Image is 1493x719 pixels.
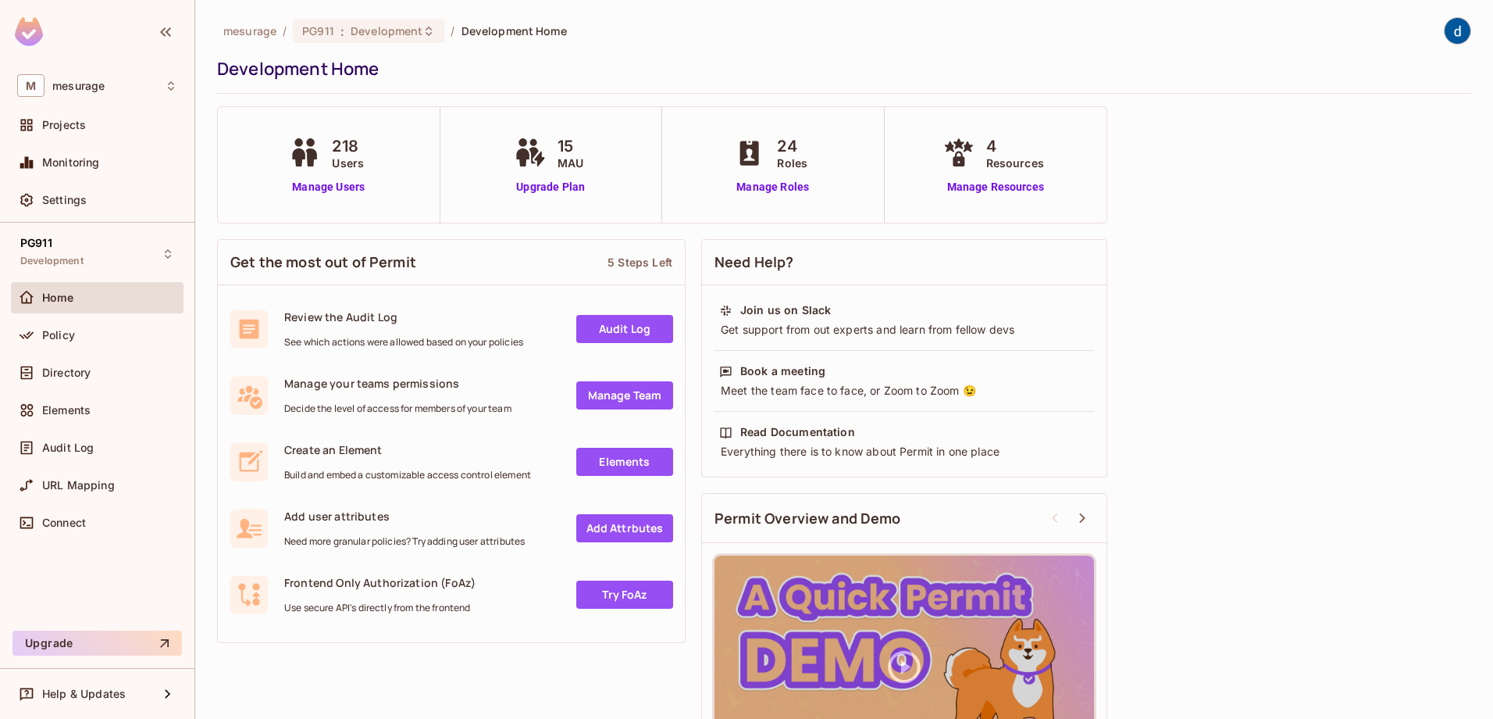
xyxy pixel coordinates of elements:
[42,119,86,131] span: Projects
[332,155,364,171] span: Users
[740,363,825,379] div: Book a meeting
[20,237,52,249] span: PG911
[284,575,476,590] span: Frontend Only Authorization (FoAz)
[284,442,531,457] span: Create an Element
[939,179,1052,195] a: Manage Resources
[451,23,454,38] li: /
[777,134,807,158] span: 24
[986,155,1044,171] span: Resources
[284,602,476,614] span: Use secure API's directly from the frontend
[284,376,511,391] span: Manage your teams permissions
[719,444,1089,460] div: Everything there is to know about Permit in one place
[558,155,583,171] span: MAU
[576,315,673,343] a: Audit Log
[351,23,422,38] span: Development
[285,179,372,195] a: Manage Users
[52,80,105,92] span: Workspace: mesurage
[283,23,287,38] li: /
[714,509,901,528] span: Permit Overview and Demo
[42,688,126,700] span: Help & Updates
[302,23,334,38] span: PG911
[576,514,673,542] a: Add Attrbutes
[15,17,43,46] img: SReyMgAAAABJRU5ErkJggg==
[284,402,511,415] span: Decide the level of access for members of your team
[284,469,531,481] span: Build and embed a customizable access control element
[714,252,794,272] span: Need Help?
[576,448,673,476] a: Elements
[223,23,276,38] span: the active workspace
[284,336,523,349] span: See which actions were allowed based on your policies
[511,179,591,195] a: Upgrade Plan
[986,134,1044,158] span: 4
[17,74,45,97] span: M
[42,367,91,379] span: Directory
[730,179,815,195] a: Manage Roles
[217,57,1463,80] div: Development Home
[42,194,87,206] span: Settings
[340,25,345,38] span: :
[42,517,86,529] span: Connect
[230,252,416,272] span: Get the most out of Permit
[558,134,583,158] span: 15
[42,442,94,454] span: Audit Log
[719,383,1089,399] div: Meet the team face to face, or Zoom to Zoom 😉
[461,23,567,38] span: Development Home
[576,581,673,609] a: Try FoAz
[284,535,525,548] span: Need more granular policies? Try adding user attributes
[42,404,91,417] span: Elements
[740,424,855,440] div: Read Documentation
[740,302,831,318] div: Join us on Slack
[719,322,1089,338] div: Get support from out experts and learn from fellow devs
[42,292,74,304] span: Home
[284,309,523,324] span: Review the Audit Log
[608,255,672,270] div: 5 Steps Left
[12,631,182,656] button: Upgrade
[576,381,673,410] a: Manage Team
[777,155,807,171] span: Roles
[42,479,115,492] span: URL Mapping
[42,329,75,342] span: Policy
[332,134,364,158] span: 218
[1445,18,1470,44] img: dev 911gcl
[284,509,525,524] span: Add user attributes
[42,156,100,169] span: Monitoring
[20,255,84,267] span: Development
